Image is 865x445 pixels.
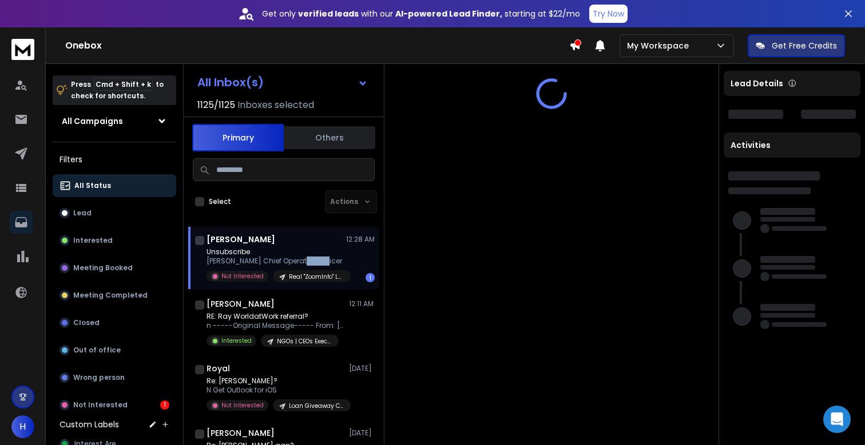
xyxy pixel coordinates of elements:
p: 12:11 AM [349,299,375,308]
strong: AI-powered Lead Finder, [395,8,502,19]
p: Out of office [73,346,121,355]
p: NGOs | CEOs Executive [277,337,332,346]
button: Primary [192,124,284,151]
p: Lead [73,209,92,218]
p: Unsubscribe [207,247,344,256]
button: Out of office [53,339,176,362]
label: Select [209,197,231,206]
button: Others [284,125,375,150]
p: Not Interested [73,400,128,410]
button: Meeting Booked [53,256,176,279]
button: Get Free Credits [748,34,845,57]
p: Wrong person [73,373,125,382]
div: Open Intercom Messenger [823,406,851,433]
p: [DATE] [349,364,375,373]
button: H [11,415,34,438]
p: Meeting Booked [73,263,133,272]
h1: Royal [207,363,230,374]
p: Real "ZoomInfo" Lead List [289,272,344,281]
button: Lead [53,202,176,224]
p: 12:28 AM [346,235,375,244]
button: Wrong person [53,366,176,389]
div: 1 [366,273,375,282]
h1: [PERSON_NAME] [207,298,275,310]
div: Activities [724,133,860,158]
button: All Inbox(s) [188,71,377,94]
h3: Inboxes selected [237,98,314,112]
button: All Campaigns [53,110,176,133]
p: Get only with our starting at $22/mo [262,8,580,19]
h1: Onebox [65,39,569,53]
p: Re: [PERSON_NAME]? [207,376,344,386]
p: Lead Details [731,78,783,89]
button: Try Now [589,5,628,23]
h1: [PERSON_NAME] [207,234,275,245]
p: Loan Giveaway CEM [289,402,344,410]
img: logo [11,39,34,60]
p: All Status [74,181,111,190]
p: Meeting Completed [73,291,148,300]
p: Not Interested [221,401,264,410]
p: N Get Outlook for iOS [207,386,344,395]
button: Not Interested1 [53,394,176,416]
p: n -----Original Message----- From: [PERSON_NAME] [207,321,344,330]
strong: verified leads [298,8,359,19]
button: Interested [53,229,176,252]
h3: Filters [53,151,176,167]
span: 1125 / 1125 [197,98,235,112]
p: Press to check for shortcuts. [71,79,164,102]
span: Cmd + Shift + k [94,78,153,91]
p: Closed [73,318,100,327]
p: RE: Ray WorldatWork referral? [207,312,344,321]
h1: All Campaigns [62,115,123,127]
h1: All Inbox(s) [197,77,264,88]
p: Get Free Credits [772,40,837,51]
p: Interested [73,236,113,245]
button: Closed [53,311,176,334]
p: Interested [221,336,252,345]
button: Meeting Completed [53,284,176,307]
h3: Custom Labels [59,419,119,430]
p: [DATE] [349,428,375,438]
p: [PERSON_NAME] Chief Operating Officer [207,256,344,266]
button: All Status [53,174,176,197]
h1: [PERSON_NAME] [207,427,275,439]
div: 1 [160,400,169,410]
p: Not Interested [221,272,264,280]
p: Try Now [593,8,624,19]
p: My Workspace [627,40,693,51]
